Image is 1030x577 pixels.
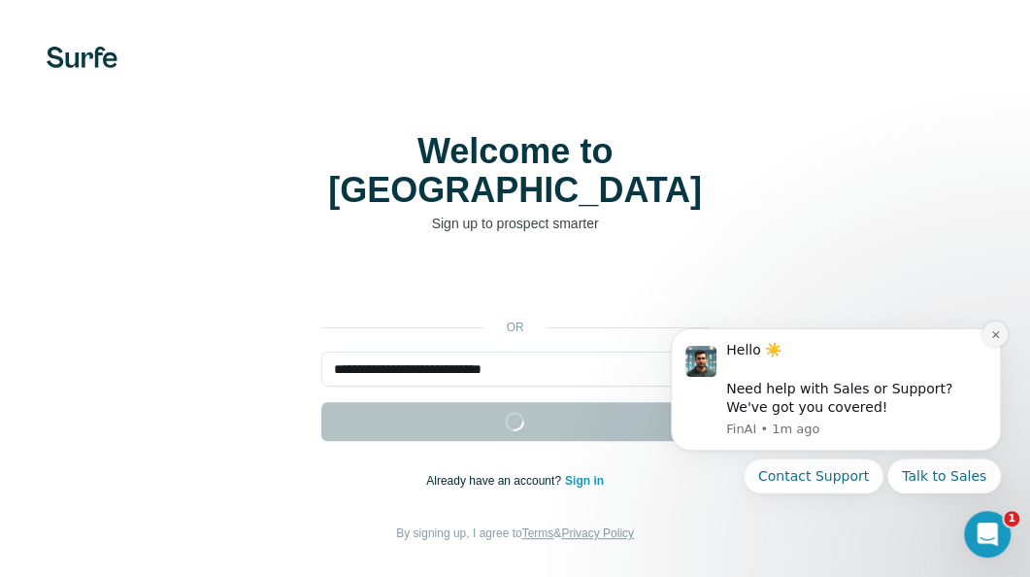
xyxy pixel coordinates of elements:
iframe: Intercom live chat [964,511,1011,558]
h1: Welcome to [GEOGRAPHIC_DATA] [321,132,710,210]
button: Quick reply: Talk to Sales [246,153,359,187]
span: Already have an account? [426,474,565,488]
p: or [484,319,547,336]
div: Quick reply options [29,153,359,187]
iframe: Sign in with Google Button [312,262,719,305]
div: message notification from FinAI, 1m ago. Hello ☀️ ​ Need help with Sales or Support? We've got yo... [29,22,359,145]
div: Hello ☀️ ​ Need help with Sales or Support? We've got you covered! [84,35,345,111]
p: Sign up to prospect smarter [321,214,710,233]
p: Message from FinAI, sent 1m ago [84,115,345,132]
a: Terms [522,526,554,540]
img: Surfe's logo [47,47,117,68]
a: Sign in [565,474,604,488]
span: 1 [1004,511,1019,526]
span: By signing up, I agree to & [396,526,634,540]
button: Quick reply: Contact Support [102,153,242,187]
div: Message content [84,35,345,111]
img: Profile image for FinAI [44,40,75,71]
button: Dismiss notification [341,16,366,41]
iframe: Intercom notifications message [642,306,1030,567]
a: Privacy Policy [561,526,634,540]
